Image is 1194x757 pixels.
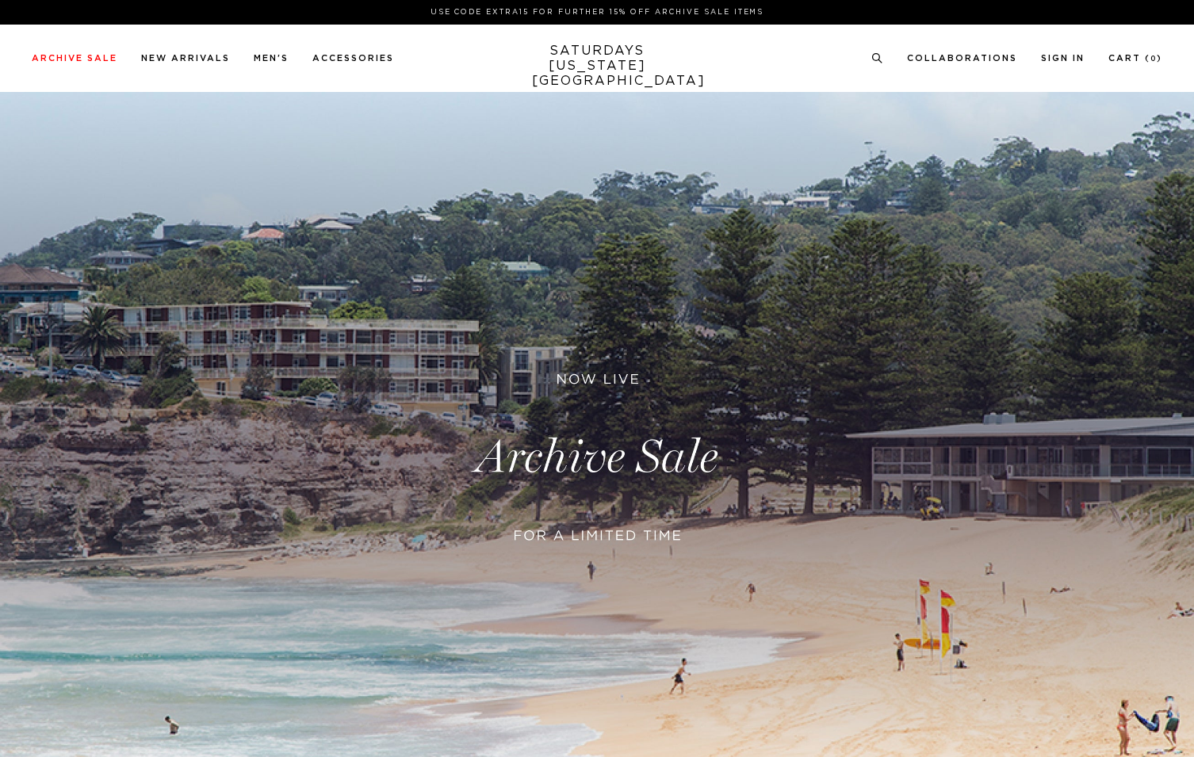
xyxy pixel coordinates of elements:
a: Men's [254,54,289,63]
a: Archive Sale [32,54,117,63]
a: Sign In [1041,54,1085,63]
a: New Arrivals [141,54,230,63]
small: 0 [1150,55,1157,63]
p: Use Code EXTRA15 for Further 15% Off Archive Sale Items [38,6,1156,18]
a: Collaborations [907,54,1017,63]
a: Accessories [312,54,394,63]
a: Cart (0) [1108,54,1162,63]
a: SATURDAYS[US_STATE][GEOGRAPHIC_DATA] [532,44,663,89]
